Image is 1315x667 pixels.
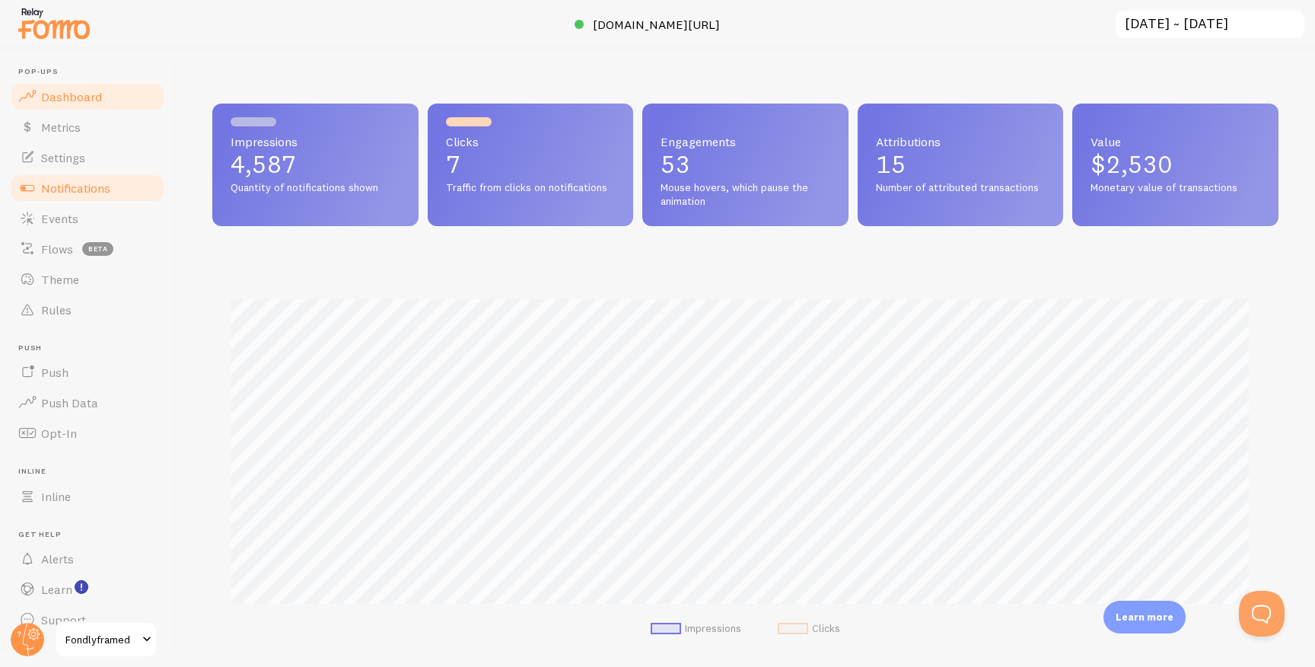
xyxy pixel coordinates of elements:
[446,136,616,148] span: Clicks
[9,264,166,295] a: Theme
[9,544,166,574] a: Alerts
[41,489,71,504] span: Inline
[9,234,166,264] a: Flows beta
[778,622,840,636] li: Clicks
[18,467,166,477] span: Inline
[1103,601,1186,633] div: Learn more
[16,4,92,43] img: fomo-relay-logo-orange.svg
[41,426,77,441] span: Opt-In
[9,295,166,325] a: Rules
[41,89,102,104] span: Dashboard
[41,365,68,380] span: Push
[18,530,166,540] span: Get Help
[41,211,78,226] span: Events
[9,112,166,142] a: Metrics
[65,630,138,649] span: Fondlyframed
[41,551,74,566] span: Alerts
[651,622,741,636] li: Impressions
[55,621,158,658] a: Fondlyframed
[41,395,98,410] span: Push Data
[231,152,400,177] p: 4,587
[446,181,616,195] span: Traffic from clicks on notifications
[1116,610,1173,624] p: Learn more
[9,357,166,388] a: Push
[876,152,1046,177] p: 15
[41,241,73,257] span: Flows
[1091,149,1173,179] span: $2,530
[41,120,81,135] span: Metrics
[876,136,1046,148] span: Attributions
[9,574,166,605] a: Learn
[41,150,85,165] span: Settings
[9,481,166,512] a: Inline
[661,152,830,177] p: 53
[876,181,1046,195] span: Number of attributed transactions
[661,136,830,148] span: Engagements
[1091,136,1260,148] span: Value
[661,181,830,208] span: Mouse hovers, which pause the animation
[41,582,72,597] span: Learn
[41,180,110,196] span: Notifications
[18,67,166,77] span: Pop-ups
[9,173,166,203] a: Notifications
[231,136,400,148] span: Impressions
[9,418,166,448] a: Opt-In
[1091,181,1260,195] span: Monetary value of transactions
[9,388,166,418] a: Push Data
[18,343,166,353] span: Push
[41,612,86,627] span: Support
[41,302,72,318] span: Rules
[9,81,166,112] a: Dashboard
[9,605,166,635] a: Support
[231,181,400,195] span: Quantity of notifications shown
[446,152,616,177] p: 7
[82,242,113,256] span: beta
[9,142,166,173] a: Settings
[41,272,79,287] span: Theme
[1239,591,1285,637] iframe: Help Scout Beacon - Open
[9,203,166,234] a: Events
[75,580,88,594] svg: <p>Watch New Feature Tutorials!</p>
